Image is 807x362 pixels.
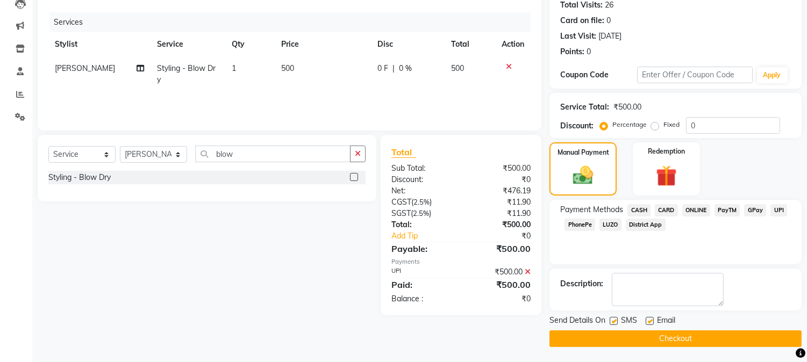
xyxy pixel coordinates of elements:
div: Last Visit: [560,31,596,42]
input: Enter Offer / Coupon Code [637,67,752,83]
span: CASH [627,204,651,216]
div: Sub Total: [383,163,461,174]
span: UPI [770,204,787,216]
div: ₹0 [474,230,539,242]
th: Price [275,32,371,56]
div: Services [49,12,539,32]
div: Discount: [383,174,461,185]
button: Checkout [549,330,802,347]
div: ₹500.00 [461,219,539,230]
span: SMS [621,315,637,328]
div: ₹500.00 [461,266,539,278]
div: ₹0 [461,174,539,185]
div: Discount: [560,120,594,132]
div: Balance : [383,293,461,305]
div: Coupon Code [560,69,637,81]
div: UPI [383,266,461,278]
span: 2.5% [413,209,429,218]
label: Percentage [612,120,647,129]
input: Search or Scan [195,146,351,162]
div: Payable: [383,242,461,255]
span: [PERSON_NAME] [55,63,115,73]
th: Total [445,32,496,56]
span: CARD [655,204,678,216]
div: Service Total: [560,102,609,113]
div: Total: [383,219,461,230]
a: Add Tip [383,230,474,242]
span: ONLINE [682,204,710,216]
div: Net: [383,185,461,197]
th: Disc [371,32,445,56]
span: 1 [232,63,236,73]
div: Paid: [383,278,461,291]
span: GPay [744,204,766,216]
label: Manual Payment [558,148,609,157]
span: 0 % [399,63,412,74]
img: _gift.svg [649,163,683,189]
div: [DATE] [598,31,622,42]
div: Points: [560,46,584,57]
span: | [392,63,395,74]
th: Stylist [48,32,151,56]
label: Redemption [648,147,685,156]
th: Service [151,32,226,56]
div: ₹500.00 [461,278,539,291]
div: ₹11.90 [461,197,539,208]
div: 0 [587,46,591,57]
div: Styling - Blow Dry [48,172,111,183]
div: Payments [391,257,531,266]
img: _cash.svg [567,164,599,187]
div: ( ) [383,197,461,208]
div: ₹11.90 [461,208,539,219]
div: 0 [606,15,611,26]
span: PhonePe [565,219,595,231]
div: ₹0 [461,293,539,305]
span: 500 [281,63,294,73]
div: ( ) [383,208,461,219]
span: District App [626,219,666,231]
span: 2.5% [413,198,430,206]
label: Fixed [663,120,680,129]
div: ₹476.19 [461,185,539,197]
span: Styling - Blow Dry [158,63,216,84]
span: Payment Methods [560,204,623,215]
span: Send Details On [549,315,605,328]
span: SGST [391,208,411,218]
div: Card on file: [560,15,604,26]
span: Total [391,147,416,158]
div: Description: [560,278,603,289]
span: CGST [391,197,411,207]
th: Qty [225,32,275,56]
span: PayTM [715,204,740,216]
div: ₹500.00 [613,102,641,113]
span: Email [657,315,675,328]
div: ₹500.00 [461,163,539,174]
button: Apply [757,67,788,83]
th: Action [495,32,531,56]
span: 500 [452,63,465,73]
div: ₹500.00 [461,242,539,255]
span: LUZO [599,219,622,231]
span: 0 F [377,63,388,74]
